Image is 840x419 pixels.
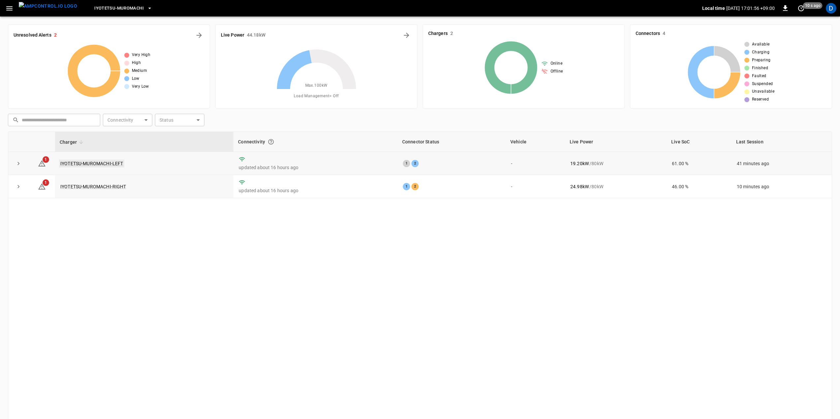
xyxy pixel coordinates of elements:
h6: 4 [663,30,665,37]
p: updated about 16 hours ago [239,187,392,194]
a: 1 [38,160,46,165]
td: 46.00 % [667,175,732,198]
span: Offline [551,68,563,75]
td: - [506,152,565,175]
th: Last Session [732,132,832,152]
span: Low [132,75,139,82]
p: 19.20 kW [570,160,589,167]
span: Reserved [752,96,769,103]
button: Iyotetsu-Muromachi [92,2,155,15]
div: 2 [411,160,419,167]
th: Connector Status [398,132,506,152]
div: / 80 kW [570,183,661,190]
div: 2 [411,183,419,190]
a: 1 [38,183,46,189]
h6: 44.18 kW [247,32,265,39]
span: Suspended [752,81,773,87]
td: 10 minutes ago [732,175,832,198]
h6: Unresolved Alerts [14,32,51,39]
h6: Chargers [428,30,448,37]
span: 10 s ago [803,2,823,9]
th: Live SoC [667,132,732,152]
th: Live Power [565,132,667,152]
h6: Connectors [636,30,660,37]
span: Load Management = Off [294,93,339,100]
button: All Alerts [194,30,204,41]
span: Preparing [752,57,771,64]
div: profile-icon [826,3,836,14]
td: 61.00 % [667,152,732,175]
p: [DATE] 17:01:56 +09:00 [726,5,775,12]
div: Connectivity [238,136,393,148]
p: 24.98 kW [570,183,589,190]
span: 1 [43,156,49,163]
div: 1 [403,183,410,190]
button: expand row [14,182,23,192]
th: Vehicle [506,132,565,152]
span: Medium [132,68,147,74]
span: Max. 100 kW [305,82,328,89]
img: ampcontrol.io logo [19,2,77,10]
span: Finished [752,65,768,72]
button: Energy Overview [401,30,412,41]
h6: 2 [450,30,453,37]
span: Iyotetsu-Muromachi [94,5,144,12]
p: Local time [702,5,725,12]
span: Available [752,41,770,48]
a: IYOTETSU-MUROMACHI-LEFT [59,160,124,167]
p: updated about 16 hours ago [239,164,392,171]
button: expand row [14,159,23,168]
td: - [506,175,565,198]
span: Very Low [132,83,149,90]
span: 1 [43,179,49,186]
span: Charging [752,49,769,56]
h6: 2 [54,32,57,39]
span: High [132,60,141,66]
button: Connection between the charger and our software. [265,136,277,148]
button: set refresh interval [796,3,806,14]
div: / 80 kW [570,160,661,167]
span: Online [551,60,562,67]
span: Unavailable [752,88,774,95]
td: 41 minutes ago [732,152,832,175]
span: Faulted [752,73,766,79]
h6: Live Power [221,32,244,39]
span: Charger [60,138,85,146]
a: IYOTETSU-MUROMACHI-RIGHT [60,184,126,189]
div: 1 [403,160,410,167]
span: Very High [132,52,151,58]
